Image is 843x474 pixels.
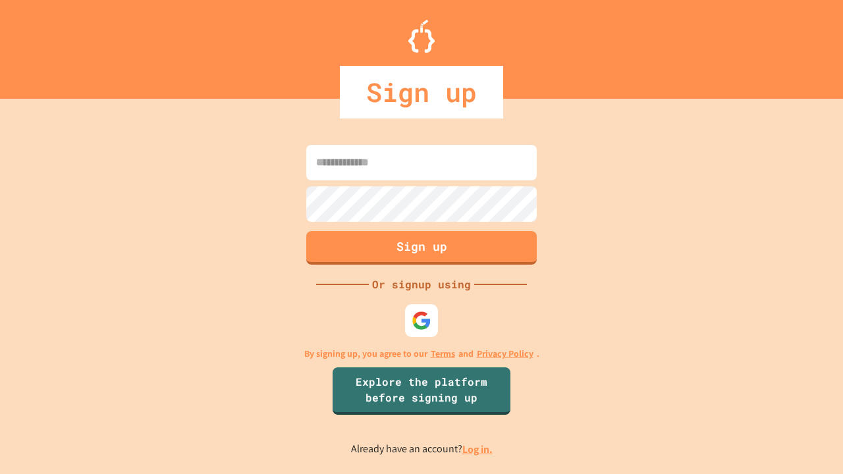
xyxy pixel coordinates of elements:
[333,367,510,415] a: Explore the platform before signing up
[306,231,537,265] button: Sign up
[351,441,493,458] p: Already have an account?
[412,311,431,330] img: google-icon.svg
[431,347,455,361] a: Terms
[477,347,533,361] a: Privacy Policy
[462,442,493,456] a: Log in.
[304,347,539,361] p: By signing up, you agree to our and .
[369,276,474,292] div: Or signup using
[408,20,435,53] img: Logo.svg
[340,66,503,118] div: Sign up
